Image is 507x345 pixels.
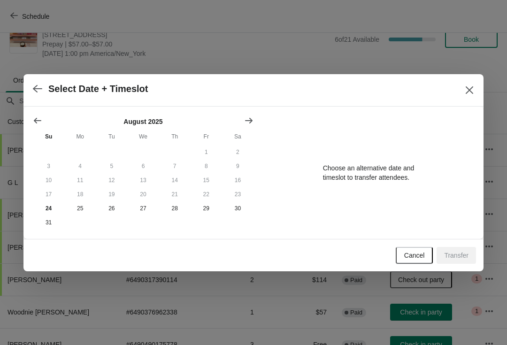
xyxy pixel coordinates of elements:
button: Wednesday August 27 2025 [127,201,159,215]
h2: Select Date + Timeslot [48,84,148,94]
th: Monday [64,128,96,145]
button: Tuesday August 19 2025 [96,187,127,201]
button: Friday August 29 2025 [191,201,222,215]
button: Wednesday August 20 2025 [127,187,159,201]
button: Saturday August 2 2025 [222,145,253,159]
button: Thursday August 28 2025 [159,201,191,215]
button: Today Sunday August 24 2025 [33,201,64,215]
th: Thursday [159,128,191,145]
button: Tuesday August 26 2025 [96,201,127,215]
button: Saturday August 9 2025 [222,159,253,173]
button: Saturday August 16 2025 [222,173,253,187]
button: Monday August 18 2025 [64,187,96,201]
button: Saturday August 23 2025 [222,187,253,201]
button: Wednesday August 6 2025 [127,159,159,173]
button: Sunday August 10 2025 [33,173,64,187]
th: Friday [191,128,222,145]
button: Friday August 8 2025 [191,159,222,173]
button: Monday August 25 2025 [64,201,96,215]
button: Friday August 22 2025 [191,187,222,201]
th: Sunday [33,128,64,145]
th: Tuesday [96,128,127,145]
button: Friday August 15 2025 [191,173,222,187]
button: Wednesday August 13 2025 [127,173,159,187]
button: Sunday August 17 2025 [33,187,64,201]
button: Thursday August 21 2025 [159,187,191,201]
button: Monday August 11 2025 [64,173,96,187]
p: Choose an alternative date and timeslot to transfer attendees. [323,163,415,182]
button: Sunday August 3 2025 [33,159,64,173]
th: Wednesday [127,128,159,145]
button: Thursday August 14 2025 [159,173,191,187]
button: Show previous month, July 2025 [29,112,46,129]
button: Close [461,82,478,99]
button: Show next month, September 2025 [240,112,257,129]
button: Sunday August 31 2025 [33,215,64,230]
button: Saturday August 30 2025 [222,201,253,215]
button: Friday August 1 2025 [191,145,222,159]
span: Cancel [404,252,425,259]
button: Tuesday August 5 2025 [96,159,127,173]
th: Saturday [222,128,253,145]
button: Tuesday August 12 2025 [96,173,127,187]
button: Monday August 4 2025 [64,159,96,173]
button: Cancel [396,247,433,264]
button: Thursday August 7 2025 [159,159,191,173]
